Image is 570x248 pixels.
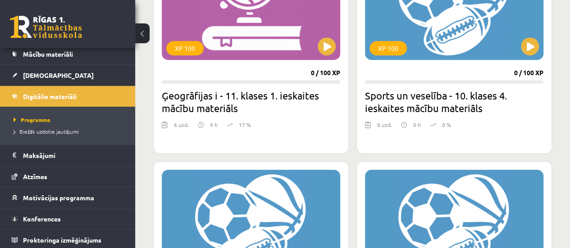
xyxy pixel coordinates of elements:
a: Rīgas 1. Tālmācības vidusskola [10,16,82,38]
span: Atzīmes [23,172,47,180]
a: Mācību materiāli [12,44,124,64]
span: Konferences [23,215,61,223]
a: [DEMOGRAPHIC_DATA] [12,65,124,86]
p: 17 % [239,121,251,129]
a: Konferences [12,208,124,229]
span: Motivācijas programma [23,194,94,202]
a: Maksājumi [12,145,124,166]
div: XP 100 [166,41,204,55]
div: 8 uzd. [377,121,392,134]
h2: Ģeogrāfijas i - 11. klases 1. ieskaites mācību materiāls [162,89,340,114]
a: Biežāk uzdotie jautājumi [14,127,126,135]
span: Proktoringa izmēģinājums [23,236,101,244]
span: [DEMOGRAPHIC_DATA] [23,71,94,79]
div: 6 uzd. [174,121,189,134]
h2: Sports un veselība - 10. klases 4. ieskaites mācību materiāls [365,89,543,114]
a: Atzīmes [12,166,124,187]
a: Programma [14,116,126,124]
p: 0 % [442,121,451,129]
p: 9 h [210,121,218,129]
div: XP 100 [369,41,407,55]
span: Digitālie materiāli [23,92,77,100]
a: Digitālie materiāli [12,86,124,107]
span: Programma [14,116,50,123]
a: Motivācijas programma [12,187,124,208]
span: Mācību materiāli [23,50,73,58]
legend: Maksājumi [23,145,124,166]
span: Biežāk uzdotie jautājumi [14,128,79,135]
p: 0 h [413,121,421,129]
